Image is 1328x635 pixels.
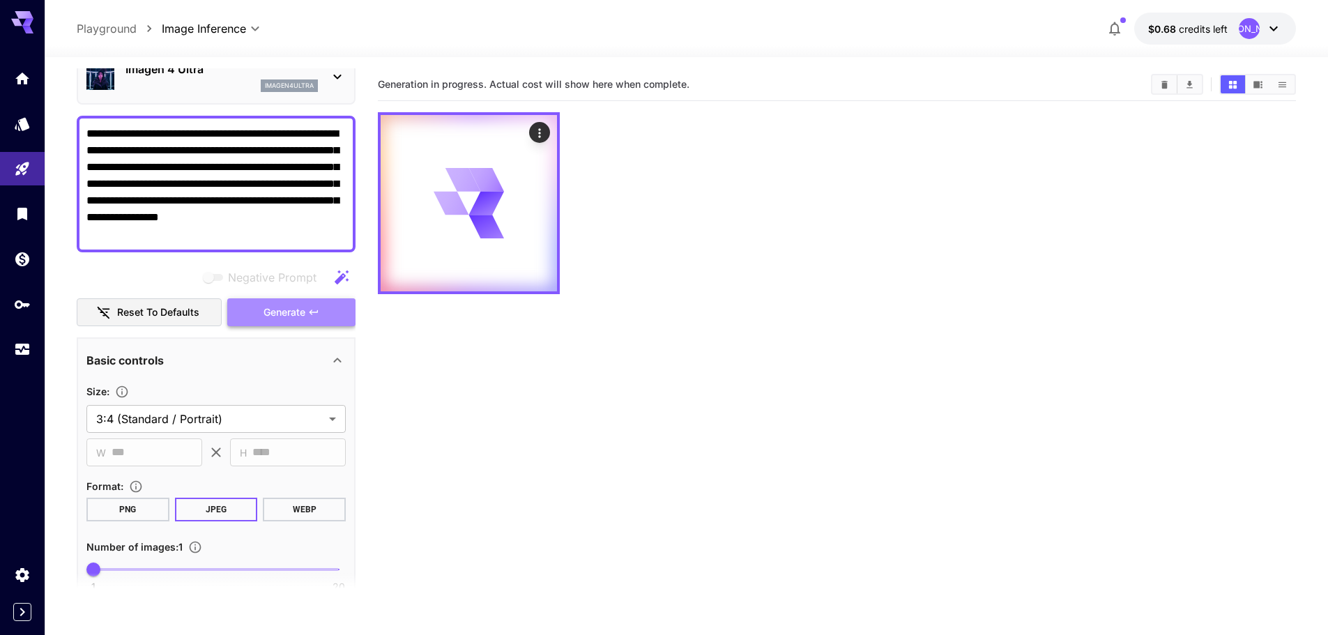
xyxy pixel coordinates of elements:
[96,445,106,461] span: W
[86,480,123,492] span: Format :
[1221,75,1245,93] button: Show images in grid view
[264,304,305,321] span: Generate
[86,344,346,377] div: Basic controls
[86,385,109,397] span: Size :
[1134,13,1296,45] button: $0.6794[PERSON_NAME]
[86,541,183,553] span: Number of images : 1
[14,115,31,132] div: Models
[14,296,31,313] div: API Keys
[1179,23,1228,35] span: credits left
[77,298,222,327] button: Reset to defaults
[378,78,689,90] span: Generation in progress. Actual cost will show here when complete.
[240,445,247,461] span: H
[86,55,346,98] div: Imagen 4 Ultraimagen4ultra
[123,480,148,494] button: Choose the file format for the output image.
[14,250,31,268] div: Wallet
[1219,74,1296,95] div: Show images in grid viewShow images in video viewShow images in list view
[1239,18,1260,39] div: [PERSON_NAME]
[13,603,31,621] button: Expand sidebar
[14,160,31,178] div: Playground
[263,498,346,521] button: WEBP
[96,411,323,427] span: 3:4 (Standard / Portrait)
[14,70,31,87] div: Home
[227,298,356,327] button: Generate
[1270,75,1295,93] button: Show images in list view
[14,205,31,222] div: Library
[529,122,550,143] div: Actions
[1246,75,1270,93] button: Show images in video view
[1148,22,1228,36] div: $0.6794
[14,566,31,583] div: Settings
[86,352,164,369] p: Basic controls
[183,540,208,554] button: Specify how many images to generate in a single request. Each image generation will be charged se...
[77,20,162,37] nav: breadcrumb
[1152,75,1177,93] button: Clear Images
[228,269,316,286] span: Negative Prompt
[86,498,169,521] button: PNG
[14,341,31,358] div: Usage
[1151,74,1203,95] div: Clear ImagesDownload All
[162,20,246,37] span: Image Inference
[1177,75,1202,93] button: Download All
[200,268,328,286] span: Negative prompts are not compatible with the selected model.
[1148,23,1179,35] span: $0.68
[77,20,137,37] a: Playground
[125,61,318,77] p: Imagen 4 Ultra
[109,385,135,399] button: Adjust the dimensions of the generated image by specifying its width and height in pixels, or sel...
[265,81,314,91] p: imagen4ultra
[175,498,258,521] button: JPEG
